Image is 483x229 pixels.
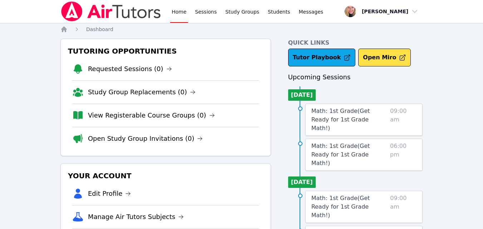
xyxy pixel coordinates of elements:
[60,26,423,33] nav: Breadcrumb
[88,87,196,97] a: Study Group Replacements (0)
[288,49,356,66] a: Tutor Playbook
[311,194,388,220] a: Math: 1st Grade(Get Ready for 1st Grade Math!)
[66,169,265,182] h3: Your Account
[60,1,162,21] img: Air Tutors
[390,142,417,168] span: 06:00 pm
[358,49,411,66] button: Open Miro
[390,194,417,220] span: 09:00 am
[88,64,172,74] a: Requested Sessions (0)
[390,107,417,133] span: 09:00 am
[288,176,316,188] li: [DATE]
[311,142,387,168] a: Math: 1st Grade(Get Ready for 1st Grade Math!)
[311,107,388,133] a: Math: 1st Grade(Get Ready for 1st Grade Math!)
[311,108,370,131] span: Math: 1st Grade ( Get Ready for 1st Grade Math! )
[86,26,113,33] a: Dashboard
[311,143,370,166] span: Math: 1st Grade ( Get Ready for 1st Grade Math! )
[88,189,131,199] a: Edit Profile
[88,212,184,222] a: Manage Air Tutors Subjects
[288,39,423,47] h4: Quick Links
[299,8,324,15] span: Messages
[88,110,215,120] a: View Registerable Course Groups (0)
[86,26,113,32] span: Dashboard
[288,89,316,101] li: [DATE]
[311,195,370,219] span: Math: 1st Grade ( Get Ready for 1st Grade Math! )
[66,45,265,58] h3: Tutoring Opportunities
[88,134,203,144] a: Open Study Group Invitations (0)
[288,72,423,82] h3: Upcoming Sessions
